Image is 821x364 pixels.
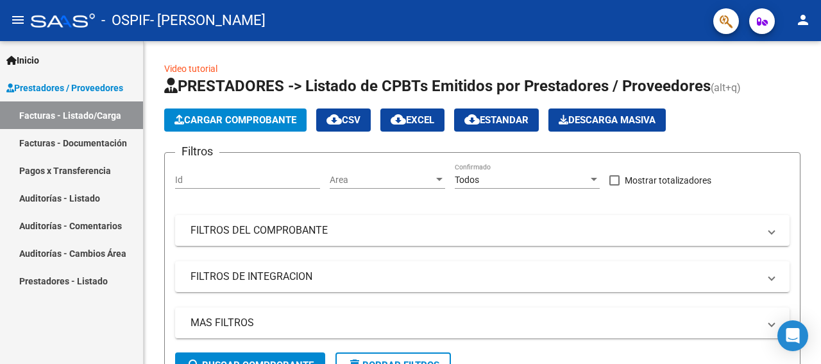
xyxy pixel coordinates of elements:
button: Estandar [454,108,539,132]
button: Cargar Comprobante [164,108,307,132]
span: - OSPIF [101,6,150,35]
div: Open Intercom Messenger [777,320,808,351]
span: Descarga Masiva [559,114,656,126]
h3: Filtros [175,143,219,160]
button: EXCEL [380,108,444,132]
button: CSV [316,108,371,132]
span: CSV [326,114,360,126]
span: (alt+q) [711,82,741,94]
span: Mostrar totalizadores [625,173,711,188]
span: - [PERSON_NAME] [150,6,266,35]
span: Estandar [464,114,529,126]
app-download-masive: Descarga masiva de comprobantes (adjuntos) [548,108,666,132]
span: Prestadores / Proveedores [6,81,123,95]
mat-panel-title: FILTROS DEL COMPROBANTE [190,223,759,238]
span: EXCEL [391,114,434,126]
mat-icon: cloud_download [464,112,480,127]
mat-expansion-panel-header: FILTROS DE INTEGRACION [175,261,790,292]
button: Descarga Masiva [548,108,666,132]
mat-icon: cloud_download [326,112,342,127]
mat-icon: cloud_download [391,112,406,127]
mat-icon: person [795,12,811,28]
mat-icon: menu [10,12,26,28]
mat-expansion-panel-header: FILTROS DEL COMPROBANTE [175,215,790,246]
span: Cargar Comprobante [174,114,296,126]
mat-panel-title: FILTROS DE INTEGRACION [190,270,759,284]
span: Todos [455,175,479,185]
mat-expansion-panel-header: MAS FILTROS [175,308,790,338]
mat-panel-title: MAS FILTROS [190,316,759,330]
a: Video tutorial [164,64,217,74]
span: Area [330,175,434,186]
span: PRESTADORES -> Listado de CPBTs Emitidos por Prestadores / Proveedores [164,77,711,95]
span: Inicio [6,53,39,67]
